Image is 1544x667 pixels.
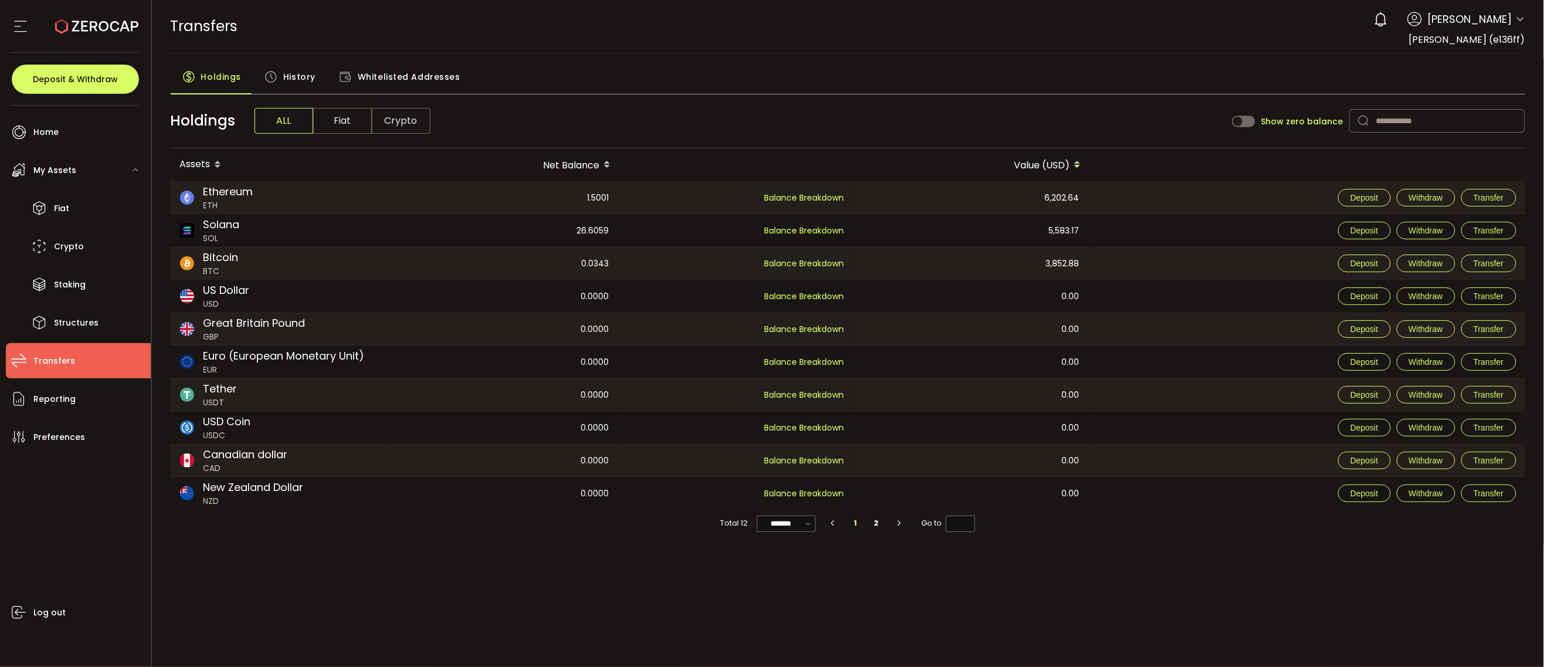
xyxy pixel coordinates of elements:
span: US Dollar [203,282,250,298]
span: Deposit [1350,456,1378,465]
span: Balance Breakdown [765,192,844,204]
span: Staking [54,276,86,293]
span: Transfer [1474,456,1504,465]
div: 0.00 [855,346,1089,378]
div: 0.0000 [385,477,619,510]
div: 0.00 [855,445,1089,476]
span: Withdraw [1409,456,1443,465]
button: Withdraw [1397,419,1455,436]
span: [PERSON_NAME] (e136ff) [1409,33,1525,46]
button: Withdraw [1397,287,1455,305]
span: Transfer [1474,292,1504,301]
span: Balance Breakdown [765,355,844,369]
span: Deposit [1350,423,1378,432]
span: Deposit [1350,259,1378,268]
span: History [283,65,315,89]
div: 0.0000 [385,445,619,476]
span: New Zealand Dollar [203,479,304,495]
button: Withdraw [1397,452,1455,469]
span: Crypto [54,238,84,255]
span: Deposit [1350,489,1378,498]
button: Withdraw [1397,485,1455,502]
button: Transfer [1461,189,1516,206]
div: 0.00 [855,379,1089,411]
div: 0.0000 [385,280,619,313]
button: Deposit [1338,320,1390,338]
img: eth_portfolio.svg [180,191,194,205]
div: 0.00 [855,313,1089,345]
span: Balance Breakdown [765,421,844,435]
img: gbp_portfolio.svg [180,322,194,336]
span: Log out [33,604,66,621]
button: Deposit [1338,353,1390,371]
img: usdc_portfolio.svg [180,421,194,435]
span: Balance Breakdown [765,388,844,402]
button: Transfer [1461,485,1516,502]
button: Transfer [1461,419,1516,436]
span: USD Coin [203,414,251,429]
span: Deposit [1350,226,1378,235]
button: Deposit [1338,255,1390,272]
span: Deposit [1350,357,1378,367]
button: Deposit [1338,287,1390,305]
button: Deposit [1338,452,1390,469]
img: btc_portfolio.svg [180,256,194,270]
div: Net Balance [385,155,620,175]
span: Transfers [171,16,238,36]
span: [PERSON_NAME] [1428,11,1512,27]
span: Deposit [1350,292,1378,301]
span: Go to [922,515,975,531]
span: Transfer [1474,259,1504,268]
button: Transfer [1461,222,1516,239]
span: Transfer [1474,489,1504,498]
li: 1 [845,515,866,531]
button: Withdraw [1397,320,1455,338]
div: 6,202.64 [855,182,1089,214]
span: Transfer [1474,357,1504,367]
div: Value (USD) [855,155,1090,175]
span: SOL [203,232,240,245]
span: Tether [203,381,237,397]
button: Withdraw [1397,222,1455,239]
span: USDC [203,429,251,442]
span: Transfers [33,353,75,370]
div: 5,583.17 [855,214,1089,247]
img: usdt_portfolio.svg [180,388,194,402]
div: 0.00 [855,477,1089,510]
div: 3,852.88 [855,248,1089,279]
span: Crypto [372,108,430,134]
iframe: Chat Widget [1485,611,1544,667]
button: Withdraw [1397,255,1455,272]
span: Holdings [201,65,241,89]
span: Deposit [1350,324,1378,334]
img: cad_portfolio.svg [180,453,194,468]
span: NZD [203,495,304,507]
div: 0.0000 [385,379,619,411]
span: Transfer [1474,423,1504,432]
span: Great Britain Pound [203,315,306,331]
button: Withdraw [1397,189,1455,206]
button: Transfer [1461,287,1516,305]
span: Ethereum [203,184,253,199]
span: My Assets [33,162,76,179]
span: Withdraw [1409,259,1443,268]
span: Transfer [1474,193,1504,202]
span: Holdings [171,110,236,132]
span: USDT [203,397,237,409]
span: Balance Breakdown [765,323,844,336]
span: Transfer [1474,226,1504,235]
div: 0.00 [855,411,1089,444]
span: Balance Breakdown [765,225,844,236]
div: 0.0000 [385,313,619,345]
div: 26.6059 [385,214,619,247]
li: 2 [866,515,887,531]
span: Deposit [1350,390,1378,399]
span: Fiat [54,200,69,217]
span: Show zero balance [1261,117,1343,126]
button: Withdraw [1397,386,1455,404]
span: Total 12 [721,515,748,531]
span: Withdraw [1409,292,1443,301]
span: Balance Breakdown [765,454,844,468]
img: sol_portfolio.png [180,224,194,238]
